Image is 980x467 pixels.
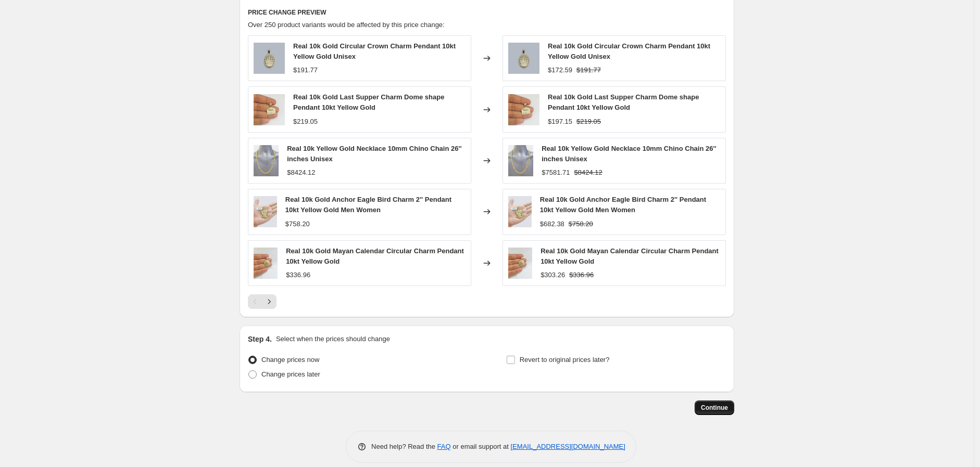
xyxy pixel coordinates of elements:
[276,334,390,344] p: Select when the prices should change
[541,270,565,280] div: $303.26
[548,65,572,75] div: $172.59
[511,443,625,450] a: [EMAIL_ADDRESS][DOMAIN_NAME]
[548,42,710,60] span: Real 10k Gold Circular Crown Charm Pendant 10kt Yellow Gold Unisex
[508,145,533,176] img: 57_e4287155-0217-4116-9b6a-bb23d53b1c57_80x.png
[576,116,601,127] strike: $219.05
[248,8,726,17] h6: PRICE CHANGE PREVIEW
[508,43,539,74] img: 57_90a11472-d8f7-4ef0-8139-eed8bbc1fb9b_80x.jpg
[293,116,318,127] div: $219.05
[569,270,594,280] strike: $336.96
[542,145,716,163] span: Real 10k Yellow Gold Necklace 10mm Chino Chain 26'' inches Unisex
[248,294,277,309] nav: Pagination
[701,404,728,412] span: Continue
[248,21,445,29] span: Over 250 product variants would be affected by this price change:
[548,116,572,127] div: $197.15
[285,219,310,229] div: $758.20
[293,65,318,75] div: $191.77
[371,443,437,450] span: Need help? Read the
[248,334,272,344] h2: Step 4.
[261,356,319,364] span: Change prices now
[508,196,532,227] img: 57_8a5dbfc3-2ae6-440a-91f1-1adb37762d03_80x.png
[285,196,451,214] span: Real 10k Gold Anchor Eagle Bird Charm 2'' Pendant 10kt Yellow Gold Men Women
[286,247,464,265] span: Real 10k Gold Mayan Calendar Circular Charm Pendant 10kt Yellow Gold
[287,145,461,163] span: Real 10k Yellow Gold Necklace 10mm Chino Chain 26'' inches Unisex
[286,270,310,280] div: $336.96
[576,65,601,75] strike: $191.77
[540,196,706,214] span: Real 10k Gold Anchor Eagle Bird Charm 2'' Pendant 10kt Yellow Gold Men Women
[254,43,285,74] img: 57_90a11472-d8f7-4ef0-8139-eed8bbc1fb9b_80x.jpg
[293,42,456,60] span: Real 10k Gold Circular Crown Charm Pendant 10kt Yellow Gold Unisex
[542,167,570,178] div: $7581.71
[520,356,610,364] span: Revert to original prices later?
[548,93,699,111] span: Real 10k Gold Last Supper Charm Dome shape Pendant 10kt Yellow Gold
[437,443,451,450] a: FAQ
[254,248,278,279] img: 57_a5bcd2da-b195-4370-a593-45793218c867_80x.jpg
[540,219,564,229] div: $682.38
[287,167,315,178] div: $8424.12
[254,145,279,176] img: 57_e4287155-0217-4116-9b6a-bb23d53b1c57_80x.png
[508,248,532,279] img: 57_a5bcd2da-b195-4370-a593-45793218c867_80x.jpg
[254,196,277,227] img: 57_8a5dbfc3-2ae6-440a-91f1-1adb37762d03_80x.png
[508,94,539,125] img: 57_a964b62f-7c3b-4287-bf1c-c3fb993ffe95_80x.jpg
[541,247,719,265] span: Real 10k Gold Mayan Calendar Circular Charm Pendant 10kt Yellow Gold
[569,219,593,229] strike: $758.20
[451,443,511,450] span: or email support at
[262,294,277,309] button: Next
[574,167,602,178] strike: $8424.12
[254,94,285,125] img: 57_a964b62f-7c3b-4287-bf1c-c3fb993ffe95_80x.jpg
[695,400,734,415] button: Continue
[293,93,444,111] span: Real 10k Gold Last Supper Charm Dome shape Pendant 10kt Yellow Gold
[261,370,320,378] span: Change prices later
